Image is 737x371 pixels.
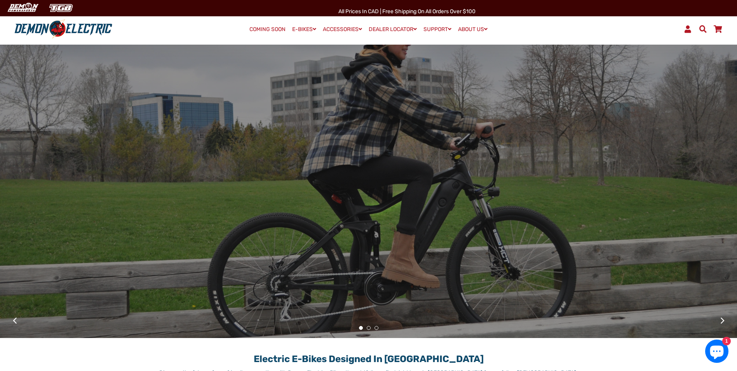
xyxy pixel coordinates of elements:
[45,2,77,14] img: TGB Canada
[320,24,365,35] a: ACCESSORIES
[359,326,363,330] button: 1 of 3
[289,24,319,35] a: E-BIKES
[157,346,580,365] h1: Electric E-Bikes Designed in [GEOGRAPHIC_DATA]
[12,19,115,39] img: Demon Electric logo
[338,8,476,15] span: All Prices in CAD | Free shipping on all orders over $100
[375,326,378,330] button: 3 of 3
[366,24,420,35] a: DEALER LOCATOR
[367,326,371,330] button: 2 of 3
[4,2,41,14] img: Demon Electric
[421,24,454,35] a: SUPPORT
[247,24,288,35] a: COMING SOON
[703,340,731,365] inbox-online-store-chat: Shopify online store chat
[455,24,490,35] a: ABOUT US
